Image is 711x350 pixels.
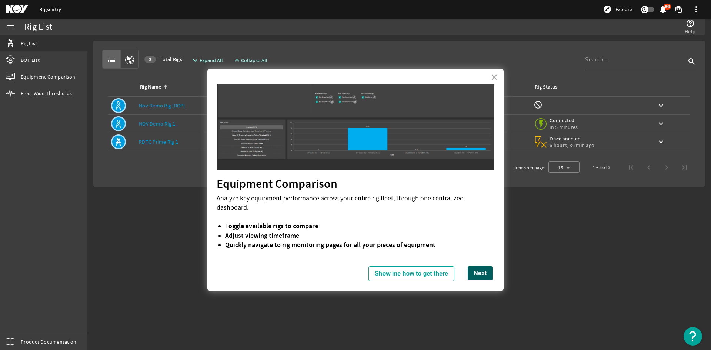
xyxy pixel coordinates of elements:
[658,5,667,14] mat-icon: notifications
[200,57,223,64] span: Expand All
[107,56,116,65] mat-icon: list
[687,57,696,66] i: search
[550,124,581,130] span: in 5 minutes
[603,5,612,14] mat-icon: explore
[657,137,665,146] mat-icon: keyboard_arrow_down
[21,40,37,47] span: Rig List
[535,83,557,91] div: Rig Status
[144,56,156,63] div: 3
[21,338,76,346] span: Product Documentation
[6,23,15,31] mat-icon: menu
[21,56,40,64] span: BOP List
[21,90,72,97] span: Fleet Wide Thresholds
[534,100,543,109] mat-icon: Rig Monitoring not available for this rig
[368,266,454,281] button: Show me how to get there
[657,119,665,128] mat-icon: keyboard_arrow_down
[21,73,75,80] span: Equipment Comparison
[139,120,176,127] a: NOV Demo Rig 1
[550,142,594,149] span: 6 hours, 36 min ago
[468,266,493,280] button: Next
[39,6,61,13] a: Rigsentry
[515,164,545,171] div: Items per page:
[140,83,161,91] div: Rig Name
[593,164,610,171] div: 1 – 3 of 3
[139,139,178,145] a: RDTC Prime Rig 1
[615,6,632,13] span: Explore
[685,28,695,35] span: Help
[550,117,581,124] span: Connected
[191,56,197,65] mat-icon: expand_more
[144,56,182,63] span: Total Rigs
[217,194,494,212] p: Analyze key equipment performance across your entire rig fleet, through one centralized dashboard.
[686,19,695,28] mat-icon: help_outline
[24,23,52,31] div: Rig List
[233,56,238,65] mat-icon: expand_less
[491,71,498,83] button: Close
[225,231,299,240] strong: Adjust viewing timeframe
[684,327,702,346] button: Open Resource Center
[225,240,435,249] strong: Quickly navigate to rig monitoring pages for all your pieces of equipment
[241,57,267,64] span: Collapse All
[657,101,665,110] mat-icon: keyboard_arrow_down
[585,55,686,64] input: Search...
[217,176,337,191] strong: Equipment Comparison
[139,102,185,109] a: Nov Demo Rig (BOP)
[550,135,594,142] span: Disconnected
[225,221,318,230] strong: Toggle available rigs to compare
[674,5,683,14] mat-icon: support_agent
